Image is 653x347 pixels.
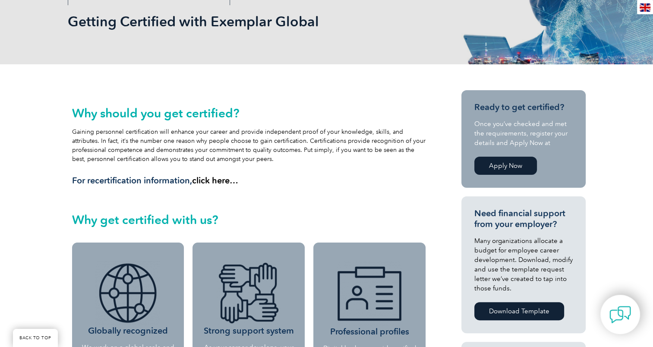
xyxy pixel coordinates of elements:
[474,119,573,148] p: Once you’ve checked and met the requirements, register your details and Apply Now at
[321,262,418,337] h3: Professional profiles
[72,213,426,227] h2: Why get certified with us?
[199,261,298,336] h3: Strong support system
[474,302,564,320] a: Download Template
[640,3,650,12] img: en
[192,175,238,186] a: click here…
[72,106,426,120] h2: Why should you get certified?
[474,208,573,230] h3: Need financial support from your employer?
[609,304,631,325] img: contact-chat.png
[474,102,573,113] h3: Ready to get certified?
[13,329,58,347] a: BACK TO TOP
[474,236,573,293] p: Many organizations allocate a budget for employee career development. Download, modify and use th...
[79,261,178,336] h3: Globally recognized
[68,13,399,30] h1: Getting Certified with Exemplar Global
[72,175,426,186] h3: For recertification information,
[474,157,537,175] a: Apply Now
[72,106,426,186] div: Gaining personnel certification will enhance your career and provide independent proof of your kn...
